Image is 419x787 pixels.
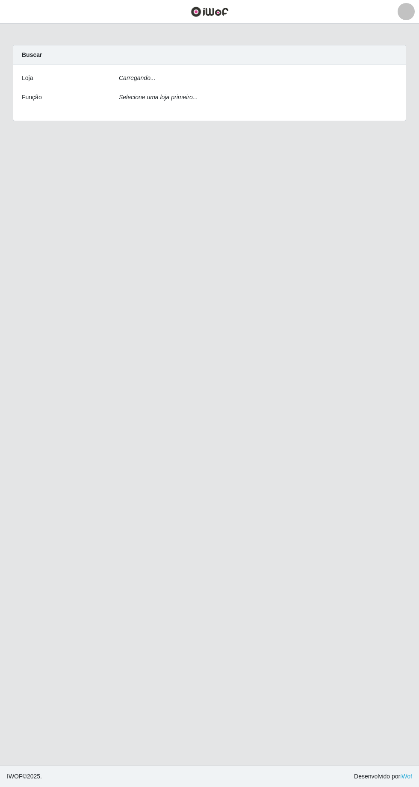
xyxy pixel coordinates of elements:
[119,94,198,101] i: Selecione uma loja primeiro...
[354,772,412,781] span: Desenvolvido por
[191,6,229,17] img: CoreUI Logo
[7,772,42,781] span: © 2025 .
[400,773,412,780] a: iWof
[22,93,42,102] label: Função
[22,74,33,83] label: Loja
[119,74,156,81] i: Carregando...
[7,773,23,780] span: IWOF
[22,51,42,58] strong: Buscar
